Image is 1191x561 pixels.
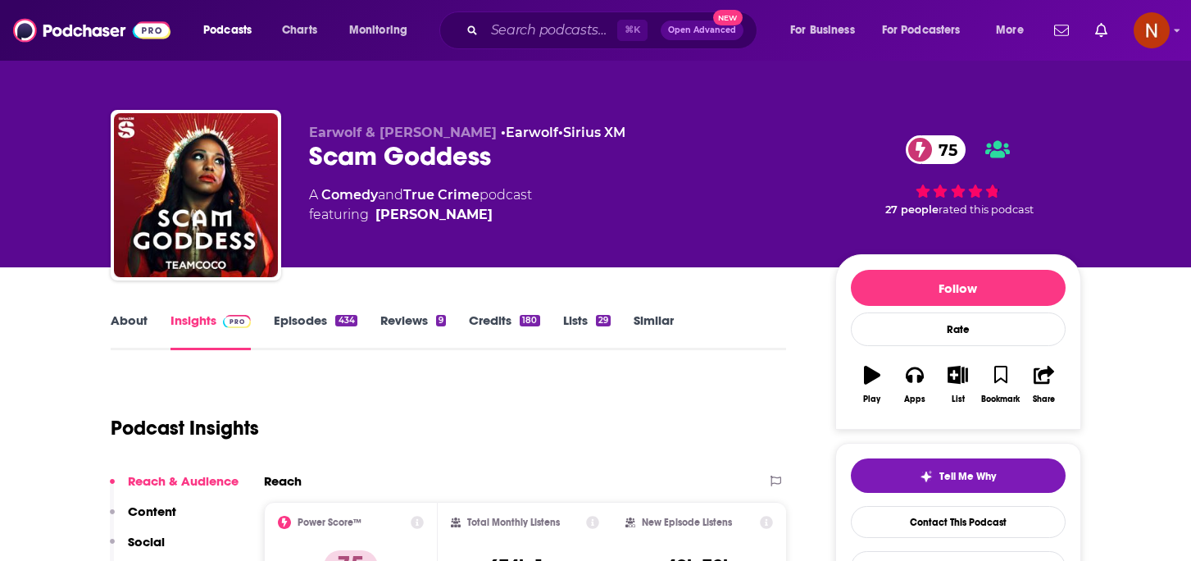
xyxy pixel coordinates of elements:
button: Open AdvancedNew [661,21,743,40]
div: Rate [851,312,1066,346]
img: Podchaser - Follow, Share and Rate Podcasts [13,15,170,46]
img: tell me why sparkle [920,470,933,483]
span: Open Advanced [668,26,736,34]
img: Podchaser Pro [223,315,252,328]
span: featuring [309,205,532,225]
button: Play [851,355,893,414]
p: Reach & Audience [128,473,239,489]
span: and [378,187,403,203]
a: True Crime [403,187,480,203]
div: Apps [904,395,925,404]
a: Similar [634,312,674,350]
span: Charts [282,19,317,42]
div: Bookmark [981,395,1020,404]
button: tell me why sparkleTell Me Why [851,458,1066,493]
a: Laci Mosley [375,205,493,225]
a: Contact This Podcast [851,506,1066,538]
div: List [952,395,965,404]
div: 75 27 peoplerated this podcast [835,125,1081,226]
span: ⌘ K [617,20,648,41]
button: Bookmark [980,355,1022,414]
a: InsightsPodchaser Pro [170,312,252,350]
a: Lists29 [563,312,611,350]
a: Show notifications dropdown [1048,16,1075,44]
div: 9 [436,315,446,326]
div: A podcast [309,185,532,225]
button: Share [1022,355,1065,414]
button: Show profile menu [1134,12,1170,48]
a: Credits180 [469,312,539,350]
div: 434 [335,315,357,326]
button: open menu [871,17,984,43]
a: Episodes434 [274,312,357,350]
button: open menu [984,17,1044,43]
a: Show notifications dropdown [1089,16,1114,44]
span: • [558,125,625,140]
h2: Reach [264,473,302,489]
button: Content [110,504,176,534]
span: Monitoring [349,19,407,42]
button: open menu [338,17,429,43]
span: Earwolf & [PERSON_NAME] [309,125,497,140]
a: Sirius XM [563,125,625,140]
span: For Business [790,19,855,42]
a: Charts [271,17,327,43]
h2: Total Monthly Listens [467,517,560,528]
span: rated this podcast [939,203,1034,216]
button: Follow [851,270,1066,306]
img: Scam Goddess [114,113,278,277]
span: For Podcasters [882,19,961,42]
img: User Profile [1134,12,1170,48]
a: 75 [906,135,966,164]
div: 180 [520,315,539,326]
button: Reach & Audience [110,473,239,504]
button: List [936,355,979,414]
p: Content [128,504,176,519]
a: Earwolf [506,125,558,140]
p: Social [128,534,165,550]
a: Reviews9 [380,312,446,350]
input: Search podcasts, credits, & more... [484,17,617,43]
span: Podcasts [203,19,252,42]
h2: Power Score™ [298,517,361,528]
a: About [111,312,148,350]
div: Share [1033,395,1055,404]
a: Comedy [321,187,378,203]
span: More [996,19,1024,42]
span: New [713,10,743,25]
div: 29 [596,315,611,326]
span: • [501,125,558,140]
span: 27 people [885,203,939,216]
span: 75 [922,135,966,164]
button: open menu [779,17,875,43]
div: Play [863,395,880,404]
span: Logged in as AdelNBM [1134,12,1170,48]
button: Apps [893,355,936,414]
button: open menu [192,17,273,43]
h2: New Episode Listens [642,517,732,528]
div: Search podcasts, credits, & more... [455,11,773,49]
h1: Podcast Insights [111,416,259,440]
span: Tell Me Why [939,470,996,483]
